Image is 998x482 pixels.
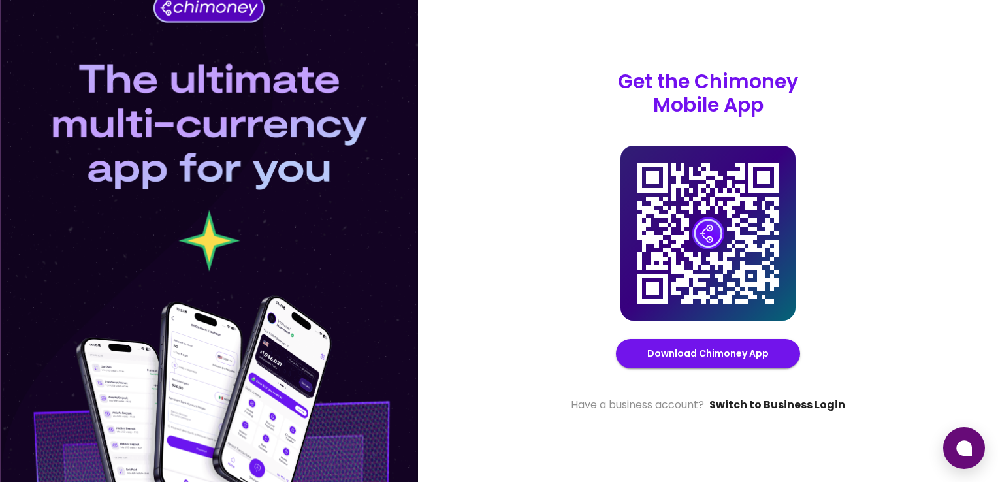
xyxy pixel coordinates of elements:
a: Switch to Business Login [709,397,845,413]
button: Download Chimoney App [616,339,800,368]
span: Have a business account? [571,397,704,413]
p: Get the Chimoney Mobile App [618,70,798,117]
a: Download Chimoney App [647,345,769,362]
button: Open chat window [943,427,985,469]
